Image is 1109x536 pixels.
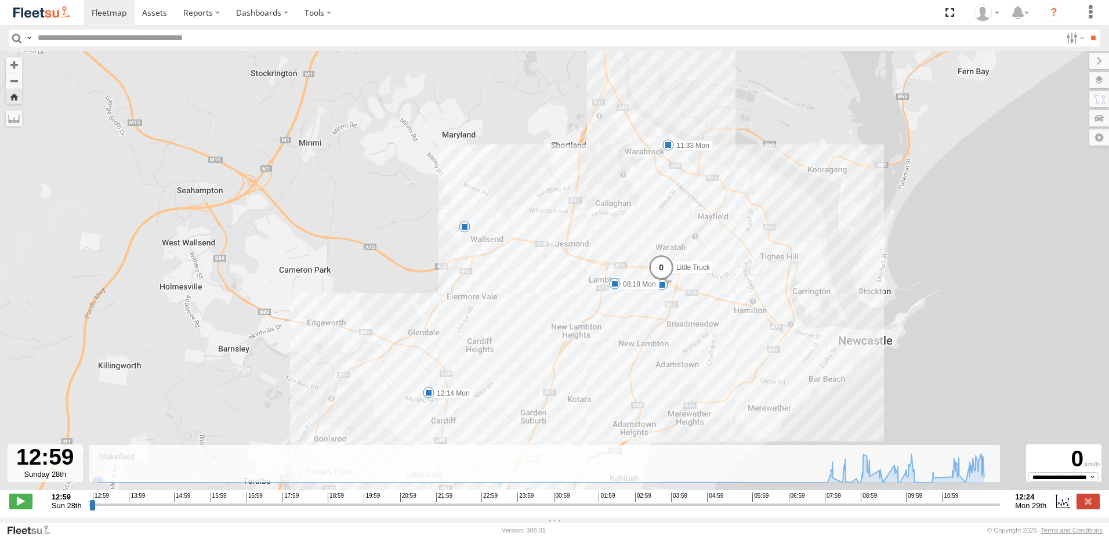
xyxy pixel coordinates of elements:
[24,30,34,46] label: Search Query
[942,492,958,502] span: 10:59
[668,140,713,151] label: 11:33 Mon
[1077,494,1100,509] label: Close
[282,492,299,502] span: 17:59
[1045,3,1063,22] i: ?
[364,492,380,502] span: 19:59
[615,279,659,289] label: 08:18 Mon
[1015,501,1046,510] span: Mon 29th Sep 2025
[671,492,687,502] span: 03:59
[752,492,769,502] span: 05:59
[554,492,570,502] span: 00:59
[247,492,263,502] span: 16:59
[789,492,805,502] span: 06:59
[328,492,344,502] span: 18:59
[1015,492,1046,501] strong: 12:24
[12,5,72,20] img: fleetsu-logo-horizontal.svg
[52,501,82,510] span: Sun 28th Sep 2025
[6,524,60,536] a: Visit our Website
[211,492,227,502] span: 15:59
[1089,129,1109,146] label: Map Settings
[599,492,615,502] span: 01:59
[657,279,668,291] div: 7
[174,492,190,502] span: 14:59
[1041,527,1103,534] a: Terms and Conditions
[93,492,109,502] span: 12:59
[129,492,145,502] span: 13:59
[481,492,498,502] span: 22:59
[906,492,922,502] span: 09:59
[1028,446,1100,472] div: 0
[987,527,1103,534] div: © Copyright 2025 -
[970,4,1003,21] div: Brodie Roesler
[6,110,22,126] label: Measure
[707,492,723,502] span: 04:59
[436,492,452,502] span: 21:59
[6,73,22,89] button: Zoom out
[6,57,22,73] button: Zoom in
[459,221,470,233] div: 5
[861,492,877,502] span: 08:59
[825,492,841,502] span: 07:59
[429,388,473,399] label: 12:14 Mon
[52,492,82,501] strong: 12:59
[9,494,32,509] label: Play/Stop
[517,492,534,502] span: 23:59
[6,89,22,104] button: Zoom Home
[1061,30,1086,46] label: Search Filter Options
[502,527,546,534] div: Version: 308.01
[635,492,651,502] span: 02:59
[676,263,710,271] span: Little Truck
[400,492,416,502] span: 20:59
